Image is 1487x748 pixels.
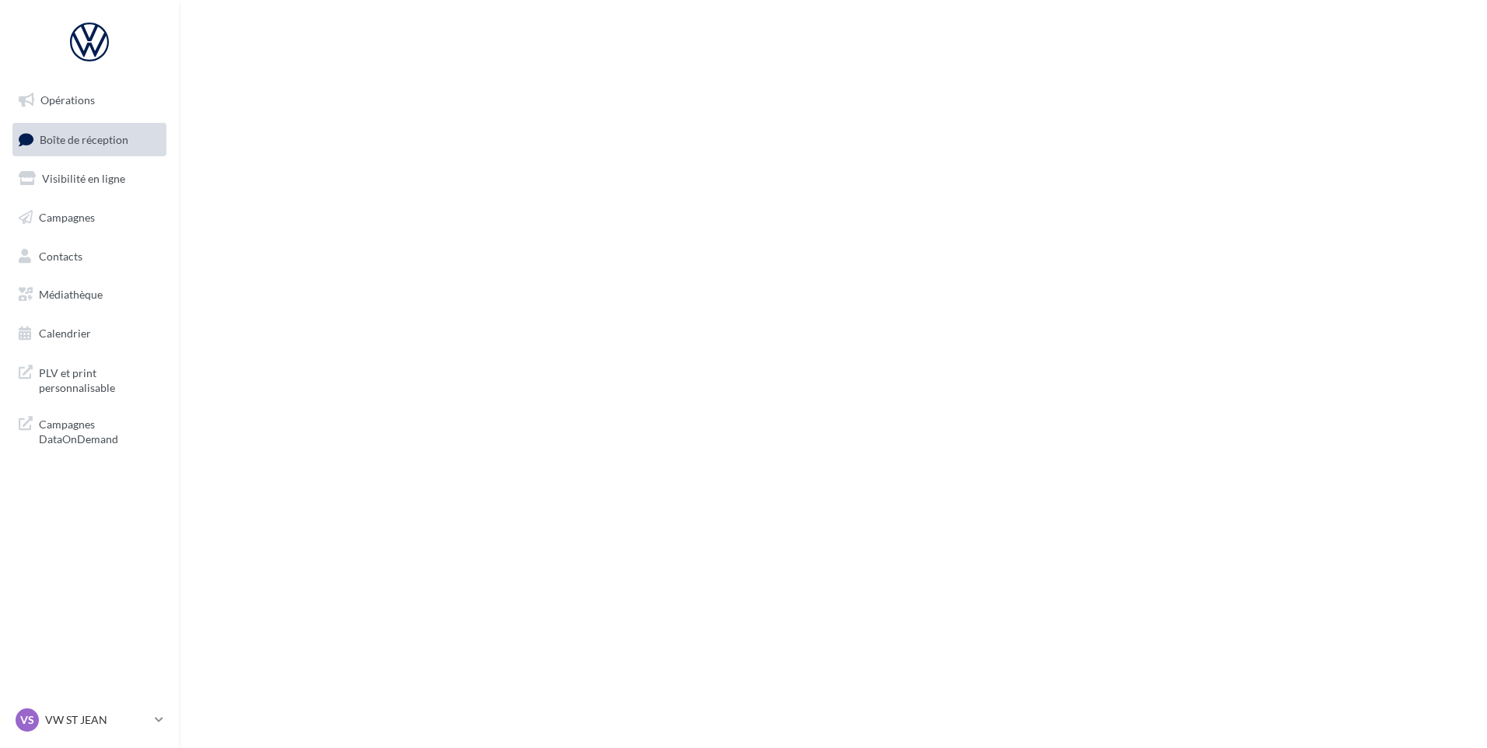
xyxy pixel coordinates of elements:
span: PLV et print personnalisable [39,362,160,396]
a: Contacts [9,240,170,273]
span: Médiathèque [39,288,103,301]
a: Campagnes [9,201,170,234]
a: VS VW ST JEAN [12,705,166,735]
span: VS [20,712,34,728]
a: Opérations [9,84,170,117]
span: Campagnes DataOnDemand [39,414,160,447]
span: Visibilité en ligne [42,172,125,185]
a: Visibilité en ligne [9,163,170,195]
a: PLV et print personnalisable [9,356,170,402]
a: Campagnes DataOnDemand [9,407,170,453]
span: Opérations [40,93,95,107]
a: Boîte de réception [9,123,170,156]
a: Médiathèque [9,278,170,311]
span: Boîte de réception [40,132,128,145]
span: Contacts [39,249,82,262]
p: VW ST JEAN [45,712,149,728]
span: Campagnes [39,211,95,224]
span: Calendrier [39,327,91,340]
a: Calendrier [9,317,170,350]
